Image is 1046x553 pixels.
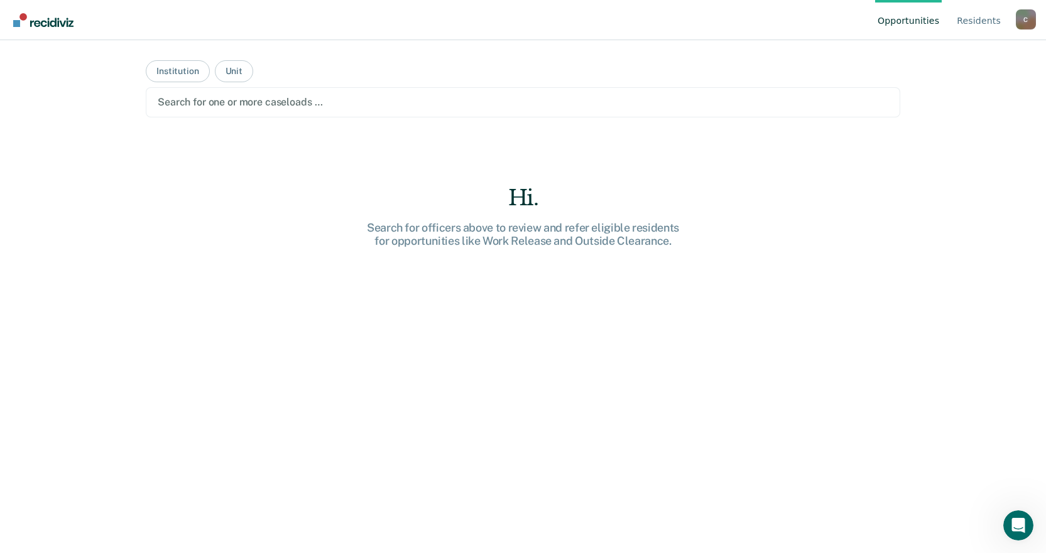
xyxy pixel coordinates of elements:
button: Unit [215,60,253,82]
div: Search for officers above to review and refer eligible residents for opportunities like Work Rele... [322,221,724,248]
iframe: Intercom live chat [1003,510,1033,540]
button: Institution [146,60,209,82]
img: Recidiviz [13,13,74,27]
div: C [1016,9,1036,30]
div: Hi. [322,185,724,211]
button: Profile dropdown button [1016,9,1036,30]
